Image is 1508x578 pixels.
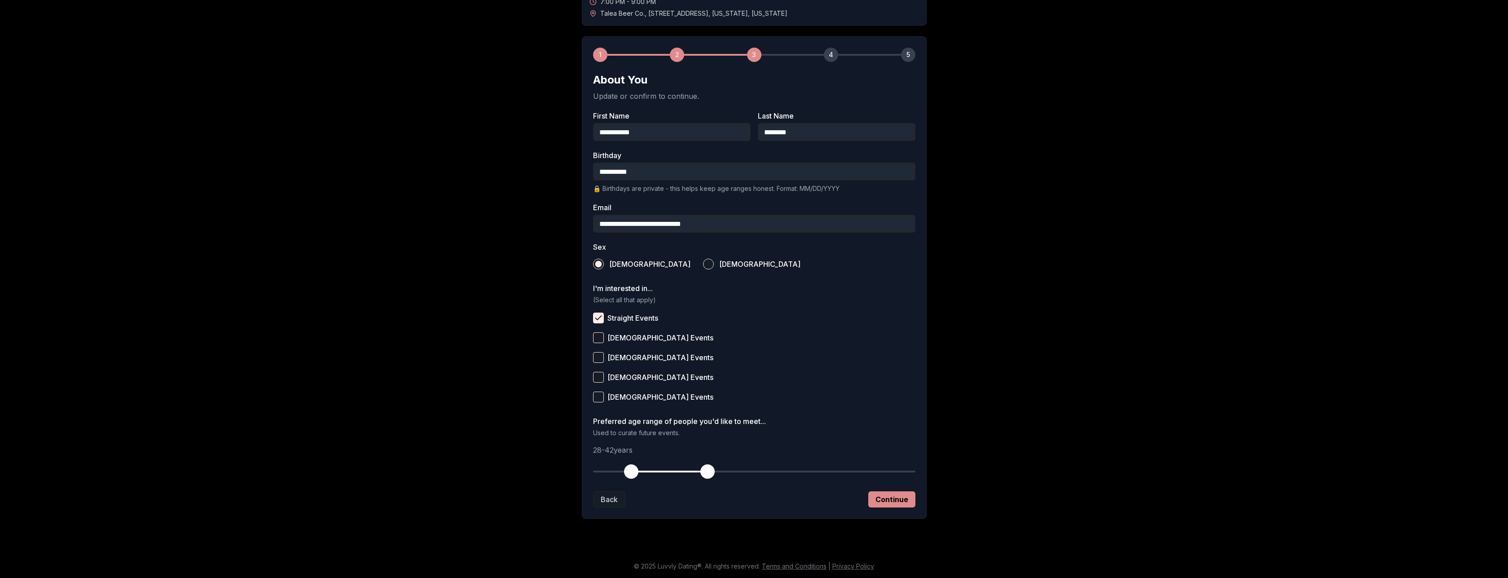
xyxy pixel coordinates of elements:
a: Terms and Conditions [762,562,827,570]
span: [DEMOGRAPHIC_DATA] Events [607,334,713,341]
span: [DEMOGRAPHIC_DATA] [609,260,690,268]
p: Used to curate future events. [593,428,915,437]
button: [DEMOGRAPHIC_DATA] [593,259,604,269]
label: Birthday [593,152,915,159]
div: 1 [593,48,607,62]
button: [DEMOGRAPHIC_DATA] [703,259,714,269]
label: First Name [593,112,751,119]
span: [DEMOGRAPHIC_DATA] Events [607,393,713,401]
label: I'm interested in... [593,285,915,292]
span: [DEMOGRAPHIC_DATA] Events [607,374,713,381]
span: Talea Beer Co. , [STREET_ADDRESS] , [US_STATE] , [US_STATE] [600,9,787,18]
span: Straight Events [607,314,658,322]
span: | [828,562,831,570]
button: Back [593,491,625,507]
button: [DEMOGRAPHIC_DATA] Events [593,332,604,343]
div: 2 [670,48,684,62]
p: (Select all that apply) [593,296,915,304]
span: [DEMOGRAPHIC_DATA] [719,260,800,268]
div: 4 [824,48,838,62]
label: Sex [593,243,915,251]
span: [DEMOGRAPHIC_DATA] Events [607,354,713,361]
button: [DEMOGRAPHIC_DATA] Events [593,372,604,383]
p: 🔒 Birthdays are private - this helps keep age ranges honest. Format: MM/DD/YYYY [593,184,915,193]
a: Privacy Policy [832,562,874,570]
p: 28 - 42 years [593,445,915,455]
div: 5 [901,48,915,62]
button: Straight Events [593,313,604,323]
label: Email [593,204,915,211]
h2: About You [593,73,915,87]
p: Update or confirm to continue. [593,91,915,101]
label: Last Name [758,112,915,119]
button: [DEMOGRAPHIC_DATA] Events [593,392,604,402]
label: Preferred age range of people you'd like to meet... [593,418,915,425]
div: 3 [747,48,761,62]
button: [DEMOGRAPHIC_DATA] Events [593,352,604,363]
button: Continue [868,491,915,507]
